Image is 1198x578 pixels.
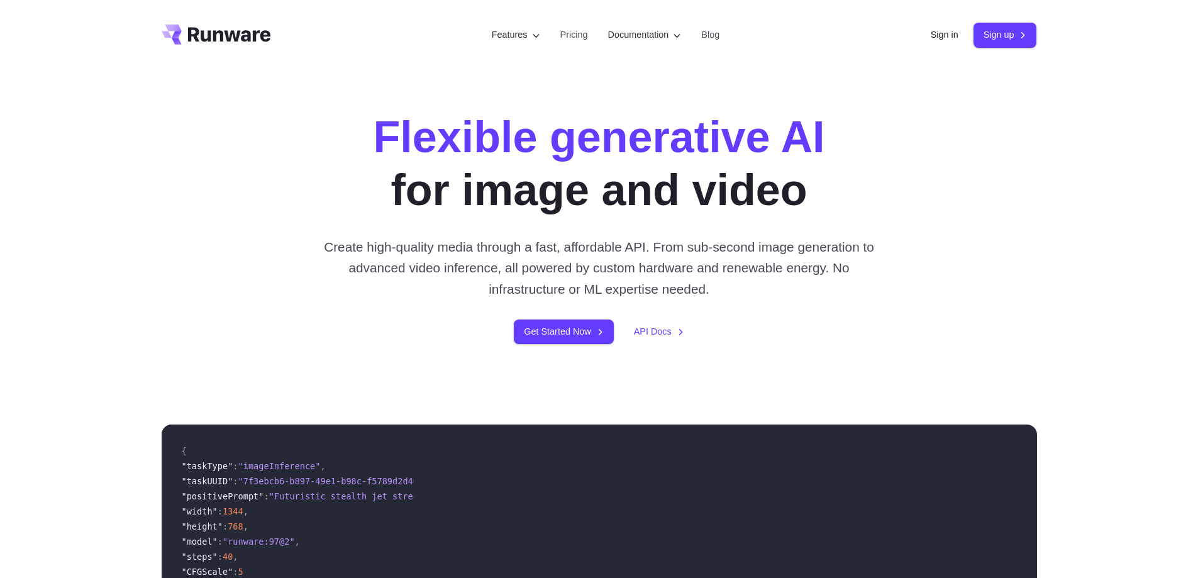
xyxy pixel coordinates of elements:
[233,552,238,562] span: ,
[560,28,588,42] a: Pricing
[182,506,218,516] span: "width"
[233,461,238,471] span: :
[319,236,879,299] p: Create high-quality media through a fast, affordable API. From sub-second image generation to adv...
[182,521,223,531] span: "height"
[243,506,248,516] span: ,
[223,506,243,516] span: 1344
[182,491,264,501] span: "positivePrompt"
[223,536,295,547] span: "runware:97@2"
[218,552,223,562] span: :
[701,28,719,42] a: Blog
[373,111,824,216] h1: for image and video
[182,567,233,577] span: "CFGScale"
[634,325,684,339] a: API Docs
[514,320,613,344] a: Get Started Now
[233,567,238,577] span: :
[320,461,325,471] span: ,
[973,23,1037,47] a: Sign up
[182,476,233,486] span: "taskUUID"
[218,536,223,547] span: :
[243,521,248,531] span: ,
[223,552,233,562] span: 40
[182,461,233,471] span: "taskType"
[238,461,321,471] span: "imageInference"
[182,446,187,456] span: {
[238,567,243,577] span: 5
[228,521,243,531] span: 768
[263,491,269,501] span: :
[162,25,271,45] a: Go to /
[608,28,682,42] label: Documentation
[223,521,228,531] span: :
[182,552,218,562] span: "steps"
[931,28,958,42] a: Sign in
[373,113,824,162] strong: Flexible generative AI
[269,491,738,501] span: "Futuristic stealth jet streaking through a neon-lit cityscape with glowing purple exhaust"
[295,536,300,547] span: ,
[218,506,223,516] span: :
[233,476,238,486] span: :
[238,476,434,486] span: "7f3ebcb6-b897-49e1-b98c-f5789d2d40d7"
[492,28,540,42] label: Features
[182,536,218,547] span: "model"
